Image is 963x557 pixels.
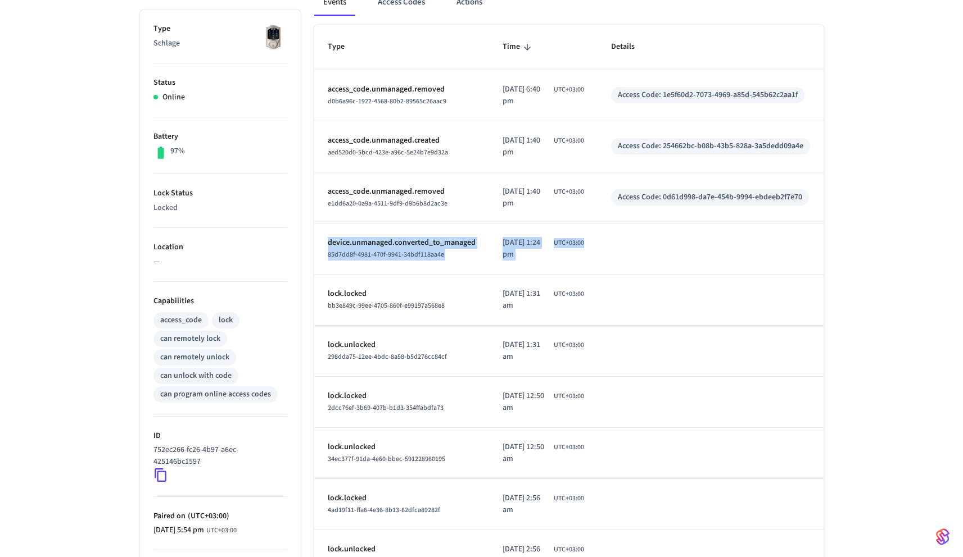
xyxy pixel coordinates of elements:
span: UTC+03:00 [554,442,584,453]
p: Capabilities [153,295,287,307]
span: ( UTC+03:00 ) [186,510,229,522]
span: 2dcc76ef-3b69-407b-b1d3-354ffabdfa73 [328,403,444,413]
span: Type [328,38,359,56]
span: UTC+03:00 [554,494,584,504]
span: [DATE] 12:50 am [503,441,551,465]
span: e1dd6a20-0a9a-4511-9df9-d9b6b8d2ac3e [328,199,447,208]
span: [DATE] 6:40 pm [503,84,551,107]
div: can remotely lock [160,333,220,345]
p: lock.locked [328,492,476,504]
span: [DATE] 1:31 am [503,339,551,363]
div: Europe/Istanbul [503,186,584,209]
p: Location [153,241,287,253]
span: aed520d0-5bcd-423e-a96c-5e24b7e9d32a [328,148,448,157]
div: can program online access codes [160,389,271,400]
span: UTC+03:00 [554,187,584,197]
span: UTC+03:00 [554,289,584,299]
p: access_code.unmanaged.created [328,135,476,147]
div: Europe/Istanbul [503,441,584,465]
p: 97% [170,145,185,157]
p: Type [153,23,287,35]
div: can remotely unlock [160,351,229,363]
span: UTC+03:00 [554,391,584,401]
span: d0b6a96c-1922-4568-80b2-89565c26aac9 [328,97,446,106]
p: Paired on [153,510,287,522]
p: access_code.unmanaged.removed [328,186,476,198]
div: Access Code: 1e5f60d2-7073-4969-a85d-545b62c2aa1f [618,89,798,101]
span: UTC+03:00 [554,238,584,248]
p: — [153,256,287,268]
p: lock.unlocked [328,544,476,555]
div: Europe/Istanbul [503,135,584,158]
div: Europe/Istanbul [503,492,584,516]
span: 34ec377f-91da-4e60-bbec-591228960195 [328,454,445,464]
span: [DATE] 12:50 am [503,390,551,414]
p: device.unmanaged.converted_to_managed [328,237,476,249]
span: [DATE] 5:54 pm [153,524,204,536]
p: Online [162,92,185,103]
p: lock.locked [328,288,476,300]
span: UTC+03:00 [554,136,584,146]
p: Status [153,77,287,89]
span: [DATE] 1:40 pm [503,186,551,209]
span: Details [611,38,649,56]
span: [DATE] 1:24 pm [503,237,551,261]
div: can unlock with code [160,370,232,382]
div: Access Code: 254662bc-b08b-43b5-828a-3a5dedd09a4e [618,140,803,152]
span: UTC+03:00 [554,545,584,555]
p: lock.unlocked [328,441,476,453]
span: bb3e849c-99ee-4705-860f-e99197a568e8 [328,301,445,311]
div: lock [219,314,233,326]
div: Access Code: 0d61d998-da7e-454b-9994-ebdeeb2f7e70 [618,191,802,203]
p: ID [153,430,287,442]
p: lock.locked [328,390,476,402]
div: Europe/Istanbul [503,339,584,363]
p: Battery [153,131,287,143]
div: Europe/Istanbul [503,288,584,312]
p: Locked [153,202,287,214]
span: [DATE] 1:40 pm [503,135,551,158]
div: Europe/Istanbul [503,390,584,414]
span: UTC+03:00 [206,526,237,536]
span: [DATE] 1:31 am [503,288,551,312]
span: UTC+03:00 [554,340,584,350]
span: 4ad19f11-ffa6-4e36-8b13-62dfca89282f [328,505,440,515]
p: Lock Status [153,188,287,199]
span: Time [503,38,535,56]
div: Europe/Istanbul [503,237,584,261]
span: UTC+03:00 [554,85,584,95]
div: access_code [160,314,202,326]
span: 85d7dd8f-4981-470f-9941-34bdf118aa4e [328,250,444,259]
p: lock.unlocked [328,339,476,351]
img: Schlage Sense Smart Deadbolt with Camelot Trim, Front [259,23,287,51]
span: [DATE] 2:56 am [503,492,551,516]
img: SeamLogoGradient.69752ec5.svg [936,528,950,546]
div: Europe/Istanbul [503,84,584,107]
div: Europe/Istanbul [153,524,237,536]
p: access_code.unmanaged.removed [328,84,476,95]
span: 298dda75-12ee-4bdc-8a58-b5d276cc84cf [328,352,447,362]
p: 752ec266-fc26-4b97-a6ec-425146bc1597 [153,444,283,468]
p: Schlage [153,38,287,49]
